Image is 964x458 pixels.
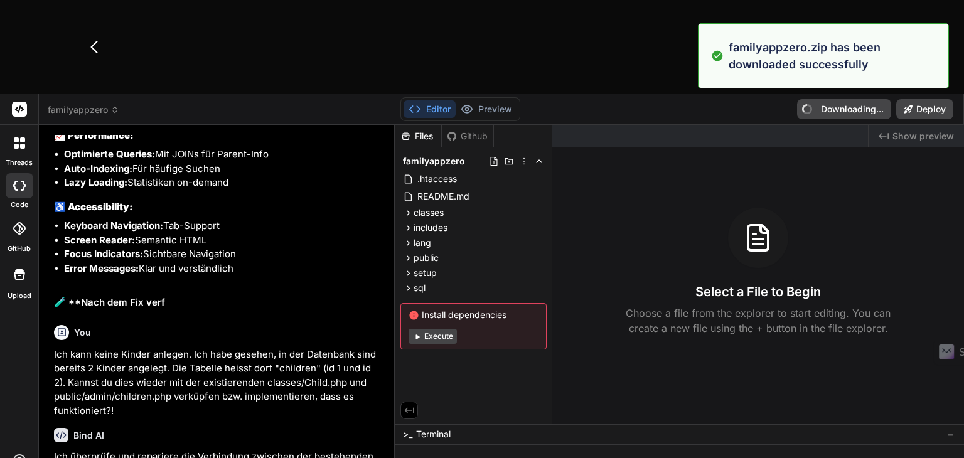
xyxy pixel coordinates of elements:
[73,429,104,442] h6: Bind AI
[416,428,451,440] span: Terminal
[64,234,135,246] strong: Screen Reader:
[64,219,383,233] li: Tab-Support
[64,220,163,232] strong: Keyboard Navigation:
[403,155,465,168] span: familyappzero
[409,309,538,321] span: Install dependencies
[456,100,517,118] button: Preview
[64,176,127,188] strong: Lazy Loading:
[11,200,28,210] label: code
[414,221,447,234] span: includes
[64,233,383,248] li: Semantic HTML
[54,348,383,418] p: Ich kann keine Kinder anlegen. Ich habe gesehen, in der Datenbank sind bereits 2 Kinder angelegt....
[54,129,134,141] strong: 📈 Performance:
[74,326,91,339] h6: You
[64,148,155,160] strong: Optimierte Queries:
[6,157,33,168] label: threads
[729,39,941,73] p: familyappzero.zip has been downloaded successfully
[395,130,441,142] div: Files
[442,130,493,142] div: Github
[8,290,31,301] label: Upload
[414,282,426,294] span: sql
[416,171,458,186] span: .htaccess
[947,428,954,440] span: −
[64,147,383,162] li: Mit JOINs für Parent-Info
[64,176,383,190] li: Statistiken on-demand
[64,248,143,260] strong: Focus Indicators:
[945,424,956,444] button: −
[409,329,457,344] button: Execute
[414,267,437,279] span: setup
[64,262,139,274] strong: Error Messages:
[64,247,383,262] li: Sichtbare Navigation
[54,296,383,310] h2: 🧪 **Nach dem Fix verf
[414,237,431,249] span: lang
[54,201,133,213] strong: ♿ Accessibility:
[896,99,953,119] button: Deploy
[618,306,899,336] p: Choose a file from the explorer to start editing. You can create a new file using the + button in...
[404,100,456,118] button: Editor
[48,104,119,116] span: familyappzero
[414,252,439,264] span: public
[416,189,471,204] span: README.md
[711,39,724,73] img: alert
[64,162,132,174] strong: Auto-Indexing:
[8,243,31,254] label: GitHub
[695,283,821,301] h3: Select a File to Begin
[797,99,891,119] button: Downloading...
[414,206,444,219] span: classes
[892,130,954,142] span: Show preview
[64,262,383,276] li: Klar und verständlich
[64,162,383,176] li: Für häufige Suchen
[403,428,412,440] span: >_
